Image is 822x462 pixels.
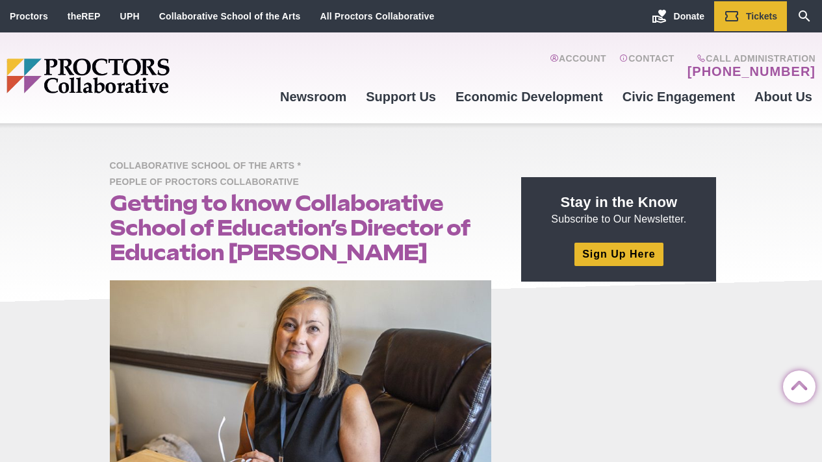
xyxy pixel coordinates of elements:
a: Collaborative School of the Arts [159,11,301,21]
a: Contact [619,53,674,79]
p: Subscribe to Our Newsletter. [537,193,700,226]
a: Tickets [714,1,787,31]
span: Call Administration [684,53,816,64]
a: Support Us [356,79,446,114]
img: Proctors logo [6,58,270,93]
h1: Getting to know Collaborative School of Education’s Director of Education [PERSON_NAME] [110,191,492,265]
a: Collaborative School of the Arts * [110,160,308,171]
span: Collaborative School of the Arts * [110,158,308,175]
a: Civic Engagement [613,79,745,114]
a: About Us [745,79,822,114]
a: Account [550,53,606,79]
a: People of Proctors Collaborative [110,176,306,187]
a: UPH [120,11,140,21]
a: All Proctors Collaborative [320,11,434,21]
a: Back to Top [783,371,809,397]
a: Proctors [10,11,48,21]
a: Sign Up Here [574,243,663,265]
a: Newsroom [270,79,356,114]
iframe: Advertisement [521,297,716,459]
span: People of Proctors Collaborative [110,175,306,191]
a: Donate [642,1,714,31]
span: Tickets [746,11,777,21]
span: Donate [674,11,704,21]
a: Economic Development [446,79,613,114]
a: [PHONE_NUMBER] [687,64,816,79]
a: Search [787,1,822,31]
a: theREP [68,11,101,21]
strong: Stay in the Know [561,194,678,210]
